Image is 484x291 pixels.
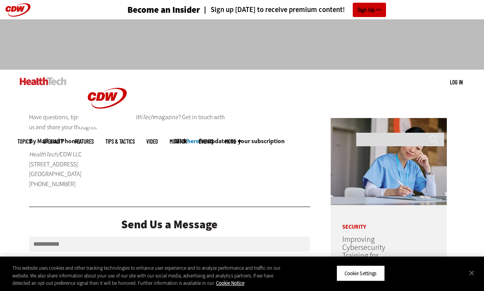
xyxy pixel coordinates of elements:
em: HealthTech/ [29,150,60,158]
a: Events [199,139,213,144]
a: Improving Cybersecurity Training for Healthcare Staff [342,234,393,269]
div: Send Us a Message [29,219,310,230]
span: Topics [17,139,31,144]
a: Features [75,139,94,144]
span: Specialty [43,139,63,144]
a: Sign Up [353,3,386,17]
iframe: advertisement [101,27,383,62]
img: Home [20,77,67,85]
span: More [225,139,241,144]
a: Tips & Tactics [105,139,135,144]
div: This website uses cookies and other tracking technologies to enhance user experience and to analy... [12,264,290,287]
a: CDW [78,121,136,129]
div: User menu [450,78,463,86]
button: Close [463,264,480,281]
img: nurse studying on computer [331,118,447,205]
img: Home [78,70,136,127]
a: Video [146,139,158,144]
a: MonITor [170,139,187,144]
p: Security [331,213,412,230]
h3: Become an Insider [127,5,200,14]
p: CDW LLC [STREET_ADDRESS] [GEOGRAPHIC_DATA] [PHONE_NUMBER] [29,149,124,189]
a: Log in [450,79,463,86]
a: Become an Insider [98,5,200,14]
a: Sign up [DATE] to receive premium content! [200,6,345,14]
button: Cookie Settings [336,265,385,281]
a: More information about your privacy [216,280,244,286]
